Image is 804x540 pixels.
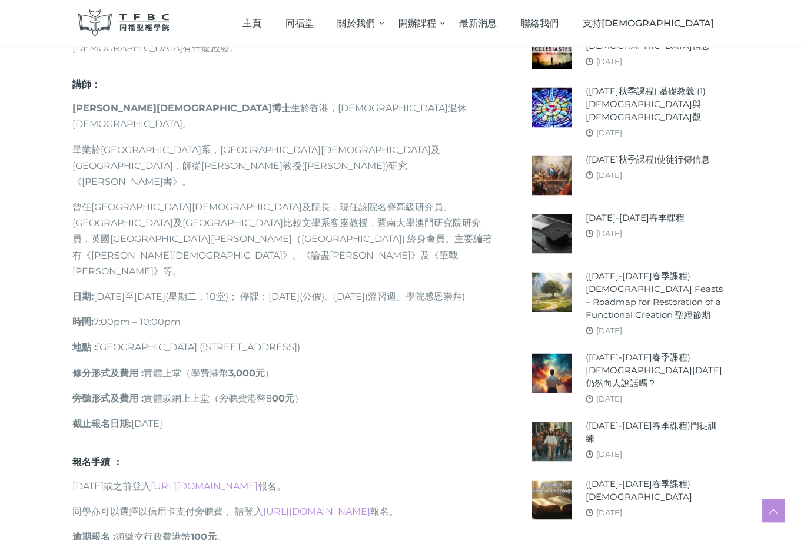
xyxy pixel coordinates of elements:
[583,18,714,29] span: 支持[DEMOGRAPHIC_DATA]
[263,506,370,518] a: [URL][DOMAIN_NAME]
[325,6,387,41] a: 關於我們
[151,481,258,492] a: [URL][DOMAIN_NAME]
[228,368,265,379] strong: 3,000元
[596,57,622,66] a: [DATE]
[242,18,261,29] span: 主頁
[91,317,94,328] b: :
[72,340,497,356] p: [GEOGRAPHIC_DATA] ([STREET_ADDRESS])
[596,128,622,137] a: [DATE]
[72,314,497,330] p: 7:00pm – 10:00pm
[532,29,572,69] img: (2025年秋季課程)傳道書信息
[273,6,325,41] a: 同福堂
[596,326,622,335] a: [DATE]
[521,18,559,29] span: 聯絡我們
[532,156,572,196] img: (2025年秋季課程)使徒行傳信息
[72,291,91,303] strong: 日期
[532,354,572,393] img: (2024-25年春季課程)神今天仍然向人說話嗎？
[532,273,572,312] img: (2024-25年春季課程) Biblical Feasts – Roadmap for Restoration of a Functional Creation 聖經節期
[532,88,572,127] img: (2025年秋季課程) 基礎教義 (1) 聖靈觀與教會觀
[72,457,122,468] strong: 報名手續 ：
[272,393,294,405] strong: 00元
[72,317,91,328] strong: 時間
[596,508,622,517] a: [DATE]
[72,200,497,280] p: 曾任[GEOGRAPHIC_DATA][DEMOGRAPHIC_DATA]及院長，現任該院名譽高級研究員、[GEOGRAPHIC_DATA]及[GEOGRAPHIC_DATA]比較文學系客座教授...
[586,85,726,124] a: ([DATE]秋季課程) 基礎教義 (1) [DEMOGRAPHIC_DATA]與[DEMOGRAPHIC_DATA]觀
[586,419,726,445] a: ([DATE]-[DATE]春季課程)門徒訓練
[596,449,622,459] a: [DATE]
[586,270,726,322] a: ([DATE]-[DATE]春季課程) [DEMOGRAPHIC_DATA] Feasts – Roadmap for Restoration of a Functional Creation ...
[231,6,274,41] a: 主頁
[586,478,726,503] a: ([DATE]-[DATE]春季課程)[DEMOGRAPHIC_DATA]
[447,6,509,41] a: 最新消息
[596,170,622,180] a: [DATE]
[72,143,497,191] p: 畢業於[GEOGRAPHIC_DATA]系，[GEOGRAPHIC_DATA][DEMOGRAPHIC_DATA]及[GEOGRAPHIC_DATA]，師從[PERSON_NAME]教授([PE...
[387,6,448,41] a: 開辦課程
[586,153,710,166] a: ([DATE]秋季課程)使徒行傳信息
[129,419,131,430] b: :
[72,504,497,520] p: 同學亦可以選擇以信用卡支付旁聽費， 請登入 報名。
[586,351,726,390] a: ([DATE]-[DATE]春季課程)[DEMOGRAPHIC_DATA][DATE]仍然向人說話嗎？
[398,18,436,29] span: 開辦課程
[72,366,497,382] p: 實體上堂（學費港幣 ）
[586,211,685,224] a: [DATE]-[DATE]春季課程
[72,416,497,432] p: [DATE]
[72,79,101,91] strong: 講師：
[91,291,94,303] b: :
[72,103,291,114] strong: [PERSON_NAME][DEMOGRAPHIC_DATA]博士
[532,422,572,462] img: (2024-25年春季課程)門徒訓練
[285,18,314,29] span: 同福堂
[72,342,97,353] strong: 地點 :
[72,101,497,132] p: 生於香港，[DEMOGRAPHIC_DATA]退休[DEMOGRAPHIC_DATA]。
[72,479,497,495] p: [DATE]或之前登入 報名。
[72,289,497,305] p: [DATE]至[DATE](星期二，10堂)； 停課：[DATE](公假)、[DATE](溫習週、學院感恩崇拜)
[78,10,170,37] img: 同福聖經學院 TFBC
[459,18,497,29] span: 最新消息
[762,499,785,523] a: Scroll to top
[532,481,572,520] img: (2024-25年春季課程)聖經神學
[570,6,726,41] a: 支持[DEMOGRAPHIC_DATA]
[337,18,375,29] span: 關於我們
[72,391,497,407] p: 實體或網上上堂（旁聽費港幣8 ）
[509,6,571,41] a: 聯絡我們
[532,214,572,254] img: 2024-25年春季課程
[72,368,144,379] strong: 修分形式及費用 :
[596,394,622,403] a: [DATE]
[596,228,622,238] a: [DATE]
[72,393,144,405] strong: 旁聽形式及費用 :
[72,419,129,430] strong: 截止報名日期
